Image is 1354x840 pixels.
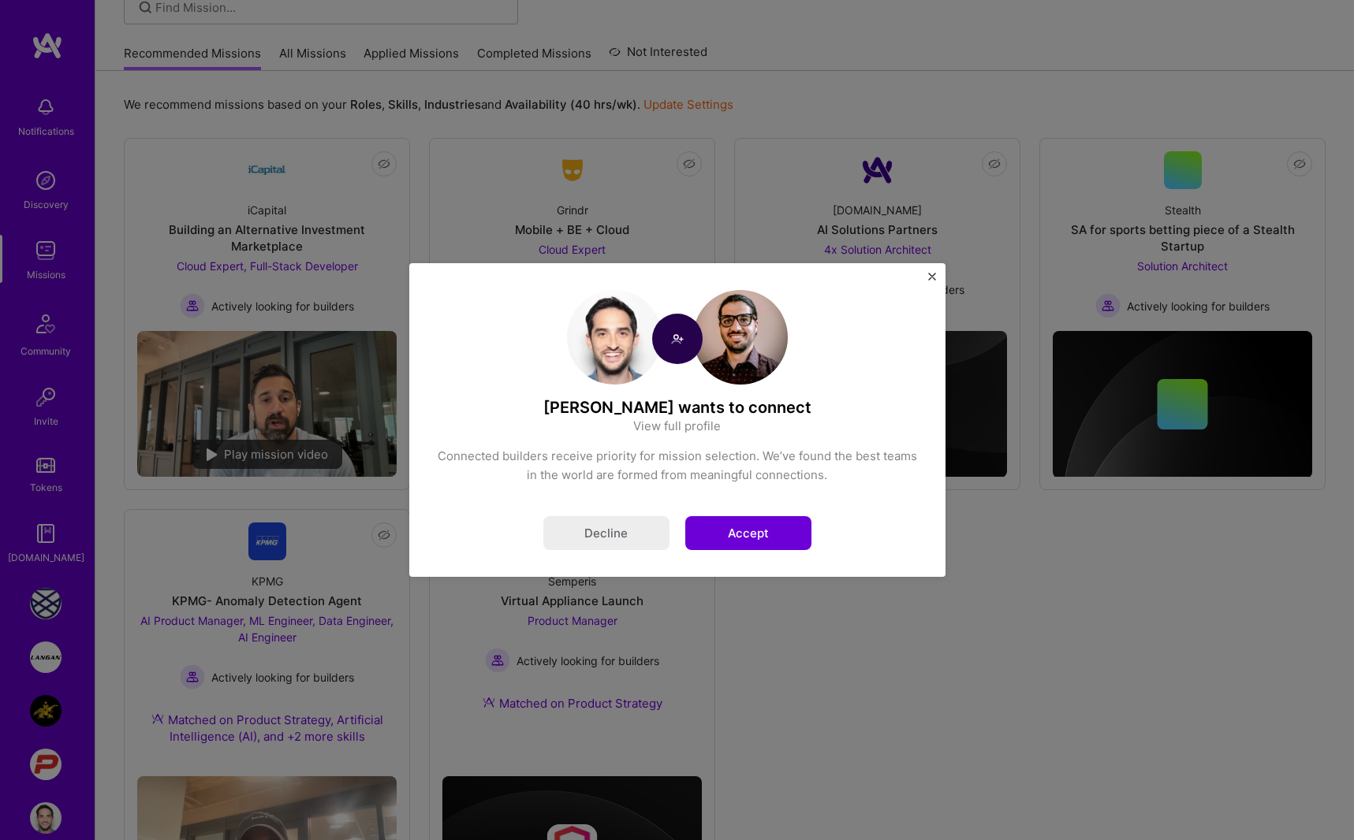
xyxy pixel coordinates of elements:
a: View full profile [633,418,721,434]
button: Decline [543,516,670,550]
button: Accept [685,516,811,550]
img: User Avatar [567,290,662,385]
div: Connected builders receive priority for mission selection. We’ve found the best teams in the worl... [436,447,919,485]
img: Connect [652,314,703,364]
button: Close [928,273,936,289]
img: User Avatar [693,290,788,385]
h4: [PERSON_NAME] wants to connect [436,397,919,418]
